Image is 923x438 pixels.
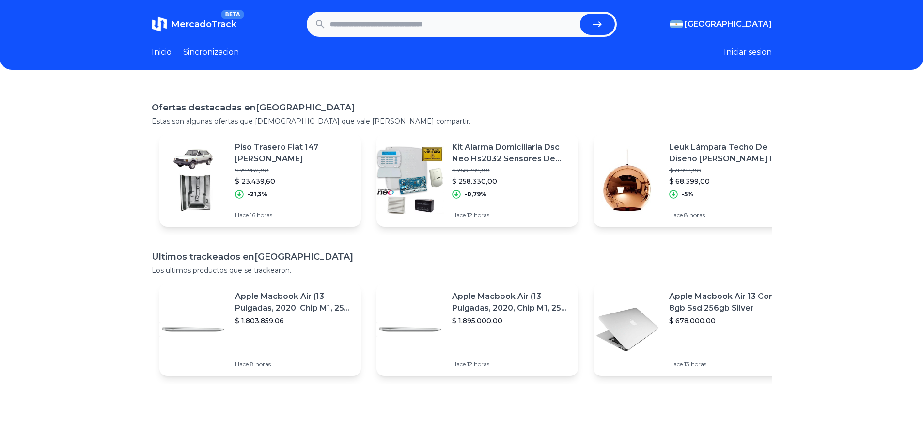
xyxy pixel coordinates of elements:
[152,266,772,275] p: Los ultimos productos que se trackearon.
[235,141,353,165] p: Piso Trasero Fiat 147 [PERSON_NAME]
[183,47,239,58] a: Sincronizacion
[152,116,772,126] p: Estas son algunas ofertas que [DEMOGRAPHIC_DATA] que vale [PERSON_NAME] compartir.
[152,250,772,264] h1: Ultimos trackeados en [GEOGRAPHIC_DATA]
[669,360,787,368] p: Hace 13 horas
[594,283,795,376] a: Featured imageApple Macbook Air 13 Core I5 8gb Ssd 256gb Silver$ 678.000,00Hace 13 horas
[685,18,772,30] span: [GEOGRAPHIC_DATA]
[669,316,787,326] p: $ 678.000,00
[235,167,353,174] p: $ 29.782,00
[724,47,772,58] button: Iniciar sesion
[152,16,167,32] img: MercadoTrack
[376,146,444,214] img: Featured image
[376,296,444,363] img: Featured image
[465,190,486,198] p: -0,79%
[171,19,236,30] span: MercadoTrack
[452,167,570,174] p: $ 260.399,00
[376,134,578,227] a: Featured imageKit Alarma Domiciliaria Dsc Neo Hs2032 Sensores De Interior$ 260.399,00$ 258.330,00...
[221,10,244,19] span: BETA
[452,141,570,165] p: Kit Alarma Domiciliaria Dsc Neo Hs2032 Sensores De Interior
[152,101,772,114] h1: Ofertas destacadas en [GEOGRAPHIC_DATA]
[235,360,353,368] p: Hace 8 horas
[235,316,353,326] p: $ 1.803.859,06
[594,134,795,227] a: Featured imageLeuk Lámpara Techo De Diseño [PERSON_NAME] I Cobre$ 71.999,00$ 68.399,00-5%Hace 8 h...
[159,146,227,214] img: Featured image
[669,176,787,186] p: $ 68.399,00
[235,211,353,219] p: Hace 16 horas
[235,291,353,314] p: Apple Macbook Air (13 Pulgadas, 2020, Chip M1, 256 Gb De Ssd, 8 Gb De Ram) - Plata
[159,134,361,227] a: Featured imagePiso Trasero Fiat 147 [PERSON_NAME]$ 29.782,00$ 23.439,60-21,3%Hace 16 horas
[669,211,787,219] p: Hace 8 horas
[682,190,693,198] p: -5%
[452,360,570,368] p: Hace 12 horas
[452,291,570,314] p: Apple Macbook Air (13 Pulgadas, 2020, Chip M1, 256 Gb De Ssd, 8 Gb De Ram) - Plata
[452,316,570,326] p: $ 1.895.000,00
[152,16,236,32] a: MercadoTrackBETA
[159,283,361,376] a: Featured imageApple Macbook Air (13 Pulgadas, 2020, Chip M1, 256 Gb De Ssd, 8 Gb De Ram) - Plata$...
[594,146,661,214] img: Featured image
[594,296,661,363] img: Featured image
[452,176,570,186] p: $ 258.330,00
[248,190,267,198] p: -21,3%
[452,211,570,219] p: Hace 12 horas
[670,18,772,30] button: [GEOGRAPHIC_DATA]
[152,47,172,58] a: Inicio
[670,20,683,28] img: Argentina
[159,296,227,363] img: Featured image
[669,291,787,314] p: Apple Macbook Air 13 Core I5 8gb Ssd 256gb Silver
[669,141,787,165] p: Leuk Lámpara Techo De Diseño [PERSON_NAME] I Cobre
[235,176,353,186] p: $ 23.439,60
[669,167,787,174] p: $ 71.999,00
[376,283,578,376] a: Featured imageApple Macbook Air (13 Pulgadas, 2020, Chip M1, 256 Gb De Ssd, 8 Gb De Ram) - Plata$...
